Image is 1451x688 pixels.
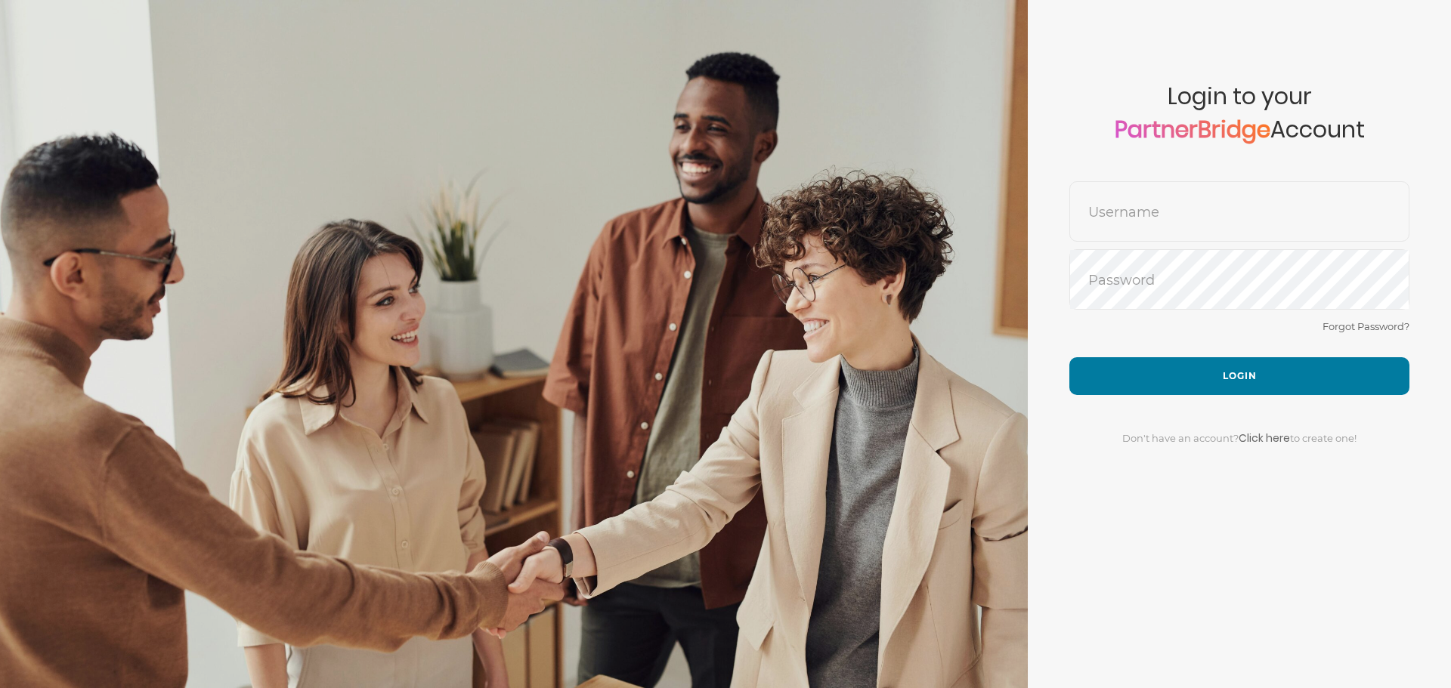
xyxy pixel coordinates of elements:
[1239,430,1290,446] a: Click here
[1069,83,1409,181] span: Login to your Account
[1069,357,1409,395] button: Login
[1323,320,1409,332] a: Forgot Password?
[1122,432,1357,444] span: Don't have an account? to create one!
[1115,113,1270,146] a: PartnerBridge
